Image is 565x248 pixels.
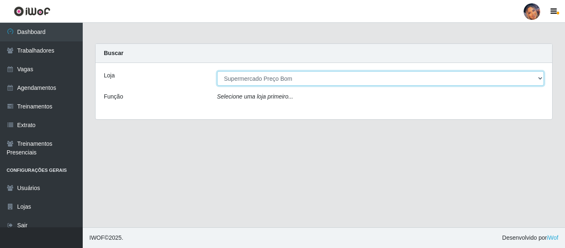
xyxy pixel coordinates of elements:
a: iWof [547,234,558,241]
span: IWOF [89,234,105,241]
img: CoreUI Logo [14,6,50,17]
label: Loja [104,71,115,80]
i: Selecione uma loja primeiro... [217,93,293,100]
span: Desenvolvido por [502,234,558,242]
span: © 2025 . [89,234,123,242]
label: Função [104,92,123,101]
strong: Buscar [104,50,123,56]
